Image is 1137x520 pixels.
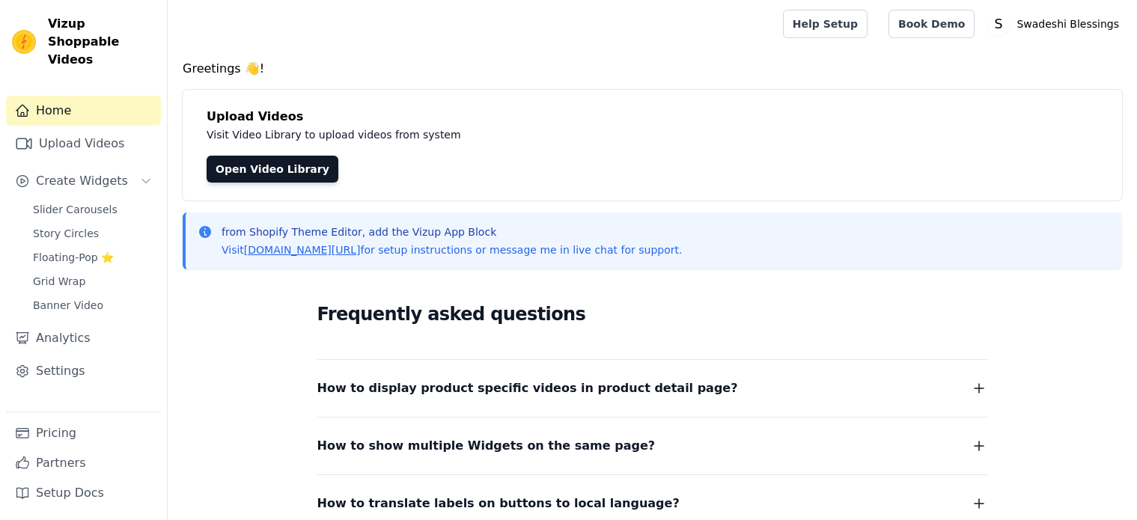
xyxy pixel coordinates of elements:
[888,10,975,38] a: Book Demo
[207,108,1098,126] h4: Upload Videos
[222,242,682,257] p: Visit for setup instructions or message me in live chat for support.
[6,478,161,508] a: Setup Docs
[24,247,161,268] a: Floating-Pop ⭐
[48,15,155,69] span: Vizup Shoppable Videos
[317,493,988,514] button: How to translate labels on buttons to local language?
[987,10,1125,37] button: S Swadeshi Blessings
[33,298,103,313] span: Banner Video
[317,378,738,399] span: How to display product specific videos in product detail page?
[6,96,161,126] a: Home
[317,378,988,399] button: How to display product specific videos in product detail page?
[36,172,128,190] span: Create Widgets
[24,199,161,220] a: Slider Carousels
[183,60,1122,78] h4: Greetings 👋!
[24,223,161,244] a: Story Circles
[24,295,161,316] a: Banner Video
[33,250,114,265] span: Floating-Pop ⭐
[24,271,161,292] a: Grid Wrap
[6,129,161,159] a: Upload Videos
[6,323,161,353] a: Analytics
[207,156,338,183] a: Open Video Library
[317,435,656,456] span: How to show multiple Widgets on the same page?
[1011,10,1125,37] p: Swadeshi Blessings
[222,224,682,239] p: from Shopify Theme Editor, add the Vizup App Block
[33,274,85,289] span: Grid Wrap
[6,356,161,386] a: Settings
[783,10,868,38] a: Help Setup
[6,448,161,478] a: Partners
[6,418,161,448] a: Pricing
[12,30,36,54] img: Vizup
[33,202,118,217] span: Slider Carousels
[995,16,1003,31] text: S
[317,299,988,329] h2: Frequently asked questions
[317,435,988,456] button: How to show multiple Widgets on the same page?
[317,493,680,514] span: How to translate labels on buttons to local language?
[6,166,161,196] button: Create Widgets
[33,226,99,241] span: Story Circles
[207,126,877,144] p: Visit Video Library to upload videos from system
[244,244,361,256] a: [DOMAIN_NAME][URL]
